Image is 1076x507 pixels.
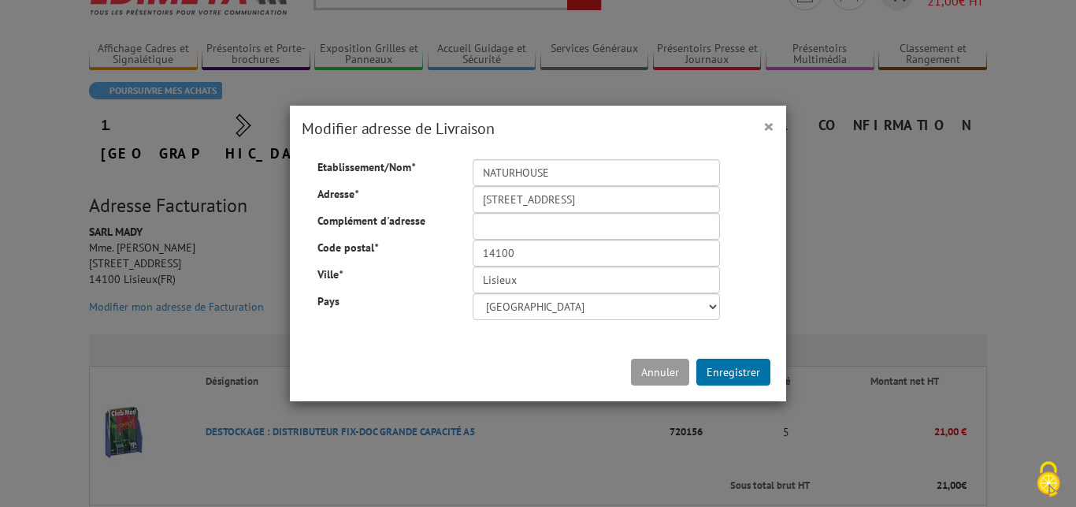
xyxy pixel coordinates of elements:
[306,240,461,255] label: Code postal
[1021,453,1076,507] button: Cookies (fenêtre modale)
[1029,460,1068,499] img: Cookies (fenêtre modale)
[763,116,774,136] button: Close
[763,113,774,139] span: ×
[306,159,461,175] label: Etablissement/Nom
[306,293,461,309] label: Pays
[306,267,461,282] label: Ville
[631,359,689,386] button: Annuler
[696,359,770,386] button: Enregistrer
[306,186,461,202] label: Adresse
[306,213,461,229] label: Complément d'adresse
[302,117,774,140] h4: Modifier adresse de Livraison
